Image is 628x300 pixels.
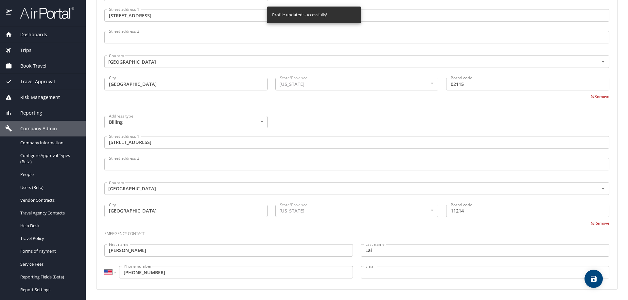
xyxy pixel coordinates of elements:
[20,248,78,254] span: Forms of Payment
[12,31,47,38] span: Dashboards
[20,171,78,178] span: People
[591,220,609,226] button: Remove
[12,78,55,85] span: Travel Approval
[12,47,31,54] span: Trips
[20,261,78,267] span: Service Fees
[591,94,609,99] button: Remove
[6,7,13,19] img: icon-airportal.png
[104,227,609,238] h3: Emergency contact
[20,210,78,216] span: Travel Agency Contacts
[12,62,46,70] span: Book Travel
[12,94,60,101] span: Risk Management
[20,197,78,203] span: Vendor Contracts
[599,58,607,66] button: Open
[12,125,57,132] span: Company Admin
[599,185,607,193] button: Open
[584,270,603,288] button: save
[20,223,78,229] span: Help Desk
[12,109,42,117] span: Reporting
[20,287,78,293] span: Report Settings
[272,8,327,21] div: Profile updated successfully!
[13,7,74,19] img: airportal-logo.png
[20,140,78,146] span: Company Information
[20,235,78,242] span: Travel Policy
[20,184,78,191] span: Users (Beta)
[20,274,78,280] span: Reporting Fields (Beta)
[20,152,78,165] span: Configure Approval Types (Beta)
[104,116,268,128] div: Billing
